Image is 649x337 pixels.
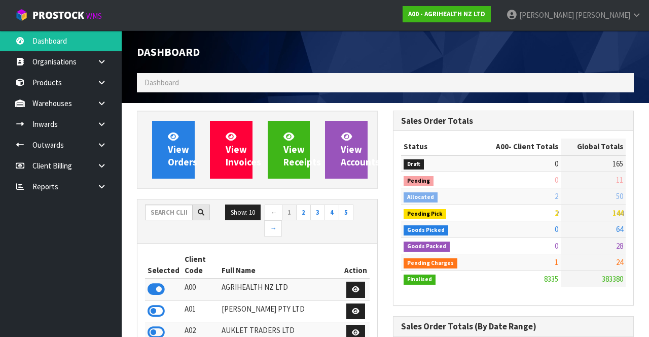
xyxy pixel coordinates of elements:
[401,116,626,126] h3: Sales Order Totals
[145,205,193,220] input: Search clients
[401,139,475,155] th: Status
[616,175,623,185] span: 11
[616,191,623,201] span: 50
[475,139,561,155] th: - Client Totals
[496,142,509,151] span: A00
[616,224,623,234] span: 64
[555,191,558,201] span: 2
[265,205,370,239] nav: Page navigation
[182,251,219,279] th: Client Code
[404,159,424,170] span: Draft
[555,257,558,267] span: 1
[612,159,623,168] span: 165
[575,10,630,20] span: [PERSON_NAME]
[555,175,558,185] span: 0
[268,121,310,179] a: ViewReceipts
[403,6,491,22] a: A00 - AGRIHEALTH NZ LTD
[555,208,558,218] span: 2
[404,225,448,235] span: Goods Picked
[265,205,282,221] a: ←
[182,279,219,300] td: A00
[404,176,434,186] span: Pending
[339,205,353,221] a: 5
[152,121,195,179] a: ViewOrders
[219,251,342,279] th: Full Name
[561,139,626,155] th: Global Totals
[555,159,558,168] span: 0
[616,241,623,251] span: 28
[612,208,623,218] span: 144
[401,322,626,331] h3: Sales Order Totals (By Date Range)
[264,220,282,237] a: →
[555,241,558,251] span: 0
[182,300,219,322] td: A01
[32,9,84,22] span: ProStock
[324,205,339,221] a: 4
[404,275,436,285] span: Finalised
[296,205,311,221] a: 2
[519,10,574,20] span: [PERSON_NAME]
[282,205,297,221] a: 1
[325,121,368,179] a: ViewAccounts
[145,251,182,279] th: Selected
[341,130,380,168] span: View Accounts
[555,224,558,234] span: 0
[210,121,253,179] a: ViewInvoices
[616,257,623,267] span: 24
[283,130,321,168] span: View Receipts
[404,209,446,219] span: Pending Pick
[404,242,450,252] span: Goods Packed
[226,130,261,168] span: View Invoices
[225,205,261,221] button: Show: 10
[168,130,197,168] span: View Orders
[145,78,179,87] span: Dashboard
[137,45,200,59] span: Dashboard
[408,10,485,18] strong: A00 - AGRIHEALTH NZ LTD
[219,279,342,300] td: AGRIHEALTH NZ LTD
[86,11,102,21] small: WMS
[544,274,558,284] span: 8335
[310,205,325,221] a: 3
[404,258,457,268] span: Pending Charges
[15,9,28,21] img: cube-alt.png
[342,251,370,279] th: Action
[219,300,342,322] td: [PERSON_NAME] PTY LTD
[602,274,623,284] span: 383380
[404,192,438,203] span: Allocated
